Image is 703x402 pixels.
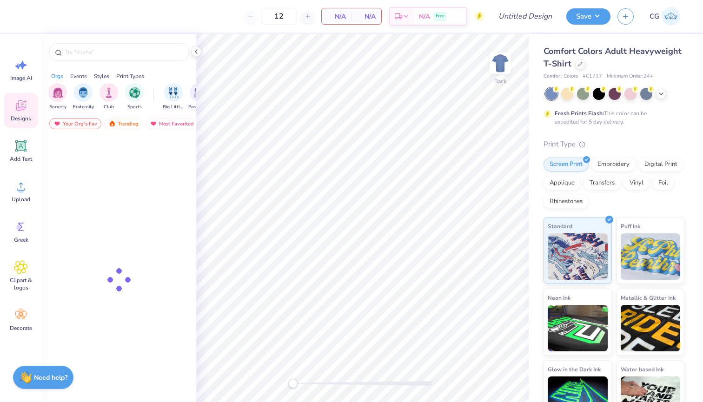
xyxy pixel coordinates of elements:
span: Metallic & Glitter Ink [621,293,676,303]
strong: Fresh Prints Flash: [555,110,604,117]
span: Clipart & logos [6,277,36,291]
span: Decorate [10,324,32,332]
img: Club Image [104,87,114,98]
div: Styles [94,72,109,80]
div: Trending [104,118,143,129]
div: Accessibility label [288,379,298,388]
span: Puff Ink [621,221,640,231]
img: trending.gif [108,120,116,127]
div: Vinyl [623,176,650,190]
img: Fraternity Image [78,87,88,98]
span: Add Text [10,155,32,163]
div: Most Favorited [146,118,198,129]
button: filter button [163,83,184,111]
img: Sports Image [129,87,140,98]
div: filter for Fraternity [73,83,94,111]
button: filter button [188,83,210,111]
span: Neon Ink [548,293,570,303]
span: CG [650,11,659,22]
img: Parent's Weekend Image [194,87,205,98]
span: Standard [548,221,572,231]
button: Save [566,8,610,25]
button: filter button [99,83,118,111]
span: Fraternity [73,104,94,111]
img: Sorority Image [53,87,63,98]
span: Club [104,104,114,111]
img: Standard [548,233,608,280]
span: Big Little Reveal [163,104,184,111]
img: Puff Ink [621,233,681,280]
div: Transfers [584,176,621,190]
button: filter button [48,83,67,111]
div: Applique [544,176,581,190]
div: Back [494,77,506,86]
div: filter for Sports [125,83,144,111]
span: Glow in the Dark Ink [548,364,601,374]
div: Embroidery [591,158,636,171]
span: Designs [11,115,31,122]
strong: Need help? [34,373,67,382]
span: Sorority [49,104,66,111]
img: most_fav.gif [150,120,157,127]
span: Comfort Colors [544,72,578,80]
div: filter for Parent's Weekend [188,83,210,111]
span: Free [436,13,444,20]
div: filter for Sorority [48,83,67,111]
span: Sports [127,104,142,111]
div: Rhinestones [544,195,589,209]
span: Parent's Weekend [188,104,210,111]
div: Orgs [51,72,63,80]
div: Print Type [544,139,684,150]
span: Minimum Order: 24 + [607,72,653,80]
div: filter for Big Little Reveal [163,83,184,111]
div: Digital Print [638,158,683,171]
img: Big Little Reveal Image [168,87,179,98]
img: Carly Gitin [662,7,680,26]
button: filter button [73,83,94,111]
img: Back [491,54,510,72]
a: CG [645,7,684,26]
span: # C1717 [583,72,602,80]
img: Neon Ink [548,305,608,351]
div: Print Types [116,72,144,80]
span: N/A [419,12,430,21]
div: Screen Print [544,158,589,171]
img: most_fav.gif [53,120,61,127]
span: Upload [12,196,30,203]
div: Your Org's Fav [49,118,101,129]
div: filter for Club [99,83,118,111]
span: Comfort Colors Adult Heavyweight T-Shirt [544,46,682,69]
span: Greek [14,236,28,244]
div: Events [70,72,87,80]
input: – – [261,8,297,25]
button: filter button [125,83,144,111]
span: N/A [327,12,346,21]
div: Foil [652,176,674,190]
span: Image AI [10,74,32,82]
div: This color can be expedited for 5 day delivery. [555,109,669,126]
input: Try "Alpha" [64,47,183,57]
span: N/A [357,12,376,21]
input: Untitled Design [491,7,559,26]
img: Metallic & Glitter Ink [621,305,681,351]
span: Water based Ink [621,364,663,374]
